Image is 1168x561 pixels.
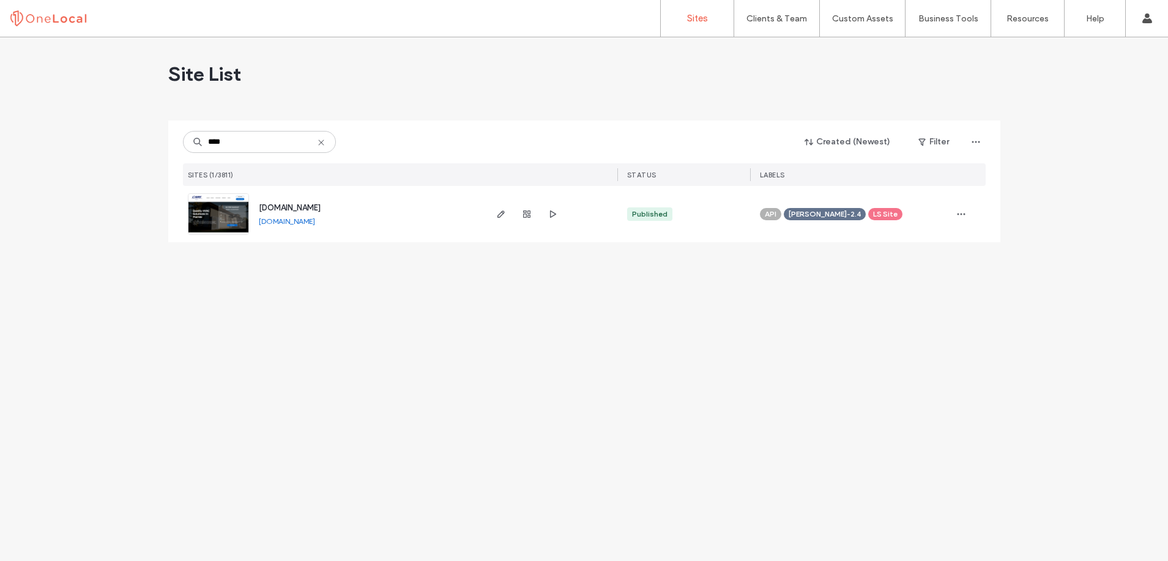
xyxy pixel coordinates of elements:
[687,13,708,24] label: Sites
[789,209,861,220] span: [PERSON_NAME]-2.4
[918,13,978,24] label: Business Tools
[1006,13,1049,24] label: Resources
[627,171,657,179] span: STATUS
[1086,13,1104,24] label: Help
[746,13,807,24] label: Clients & Team
[873,209,898,220] span: LS Site
[259,217,315,226] a: [DOMAIN_NAME]
[765,209,776,220] span: API
[259,203,321,212] a: [DOMAIN_NAME]
[28,9,53,20] span: Help
[168,62,241,86] span: Site List
[906,132,961,152] button: Filter
[832,13,893,24] label: Custom Assets
[188,171,234,179] span: SITES (1/3811)
[794,132,901,152] button: Created (Newest)
[632,209,668,220] div: Published
[760,171,785,179] span: LABELS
